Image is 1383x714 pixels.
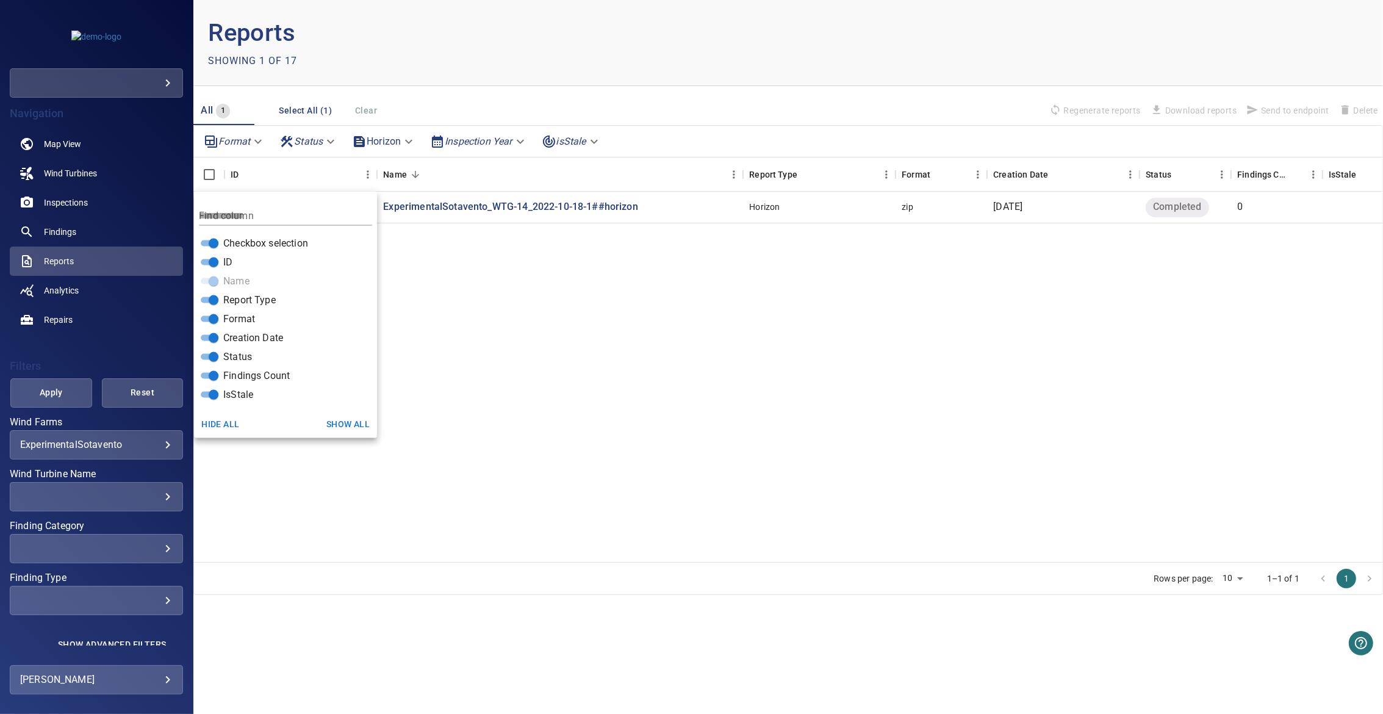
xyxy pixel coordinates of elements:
[407,166,424,183] button: Sort
[537,131,606,152] div: isStale
[208,54,297,68] p: Showing 1 of 17
[218,135,250,147] em: Format
[797,166,814,183] button: Sort
[196,413,244,436] button: Hide all
[10,305,183,334] a: repairs noActive
[1267,572,1299,585] p: 1–1 of 1
[44,314,73,326] span: Repairs
[359,165,377,184] button: Menu
[347,131,420,152] div: Horizon
[743,157,896,192] div: Report Type
[10,534,183,563] div: Finding Category
[71,31,121,43] img: demo-logo
[199,131,270,152] div: Format
[223,388,253,402] span: IsStale
[10,217,183,247] a: findings noActive
[383,157,407,192] div: Name
[102,378,184,408] button: Reset
[208,15,788,51] p: Reports
[1329,157,1356,192] div: Findings in the reports are outdated due to being updated or removed. IsStale reports do not repr...
[902,201,913,213] div: zip
[10,247,183,276] a: reports active
[993,157,1048,192] div: Creation Date
[10,276,183,305] a: analytics noActive
[10,430,183,460] div: Wind Farms
[10,107,183,120] h4: Navigation
[274,99,337,122] button: Select All (1)
[425,131,531,152] div: Inspection Year
[877,165,896,184] button: Menu
[44,138,81,150] span: Map View
[930,166,947,183] button: Sort
[225,157,377,192] div: ID
[1171,166,1188,183] button: Sort
[377,157,743,192] div: Name
[1154,572,1213,585] p: Rows per page:
[749,201,780,213] div: Horizon
[556,135,586,147] em: isStale
[44,255,74,267] span: Reports
[20,670,173,690] div: [PERSON_NAME]
[725,165,743,184] button: Menu
[749,157,797,192] div: Report Type
[1121,165,1140,184] button: Menu
[1337,569,1356,588] button: page 1
[993,200,1022,214] p: [DATE]
[1140,157,1231,192] div: Status
[51,635,173,654] button: Show Advanced Filters
[1237,157,1287,192] div: Findings Count
[10,417,183,427] label: Wind Farms
[1213,165,1231,184] button: Menu
[10,129,183,159] a: map noActive
[383,200,638,214] a: ExperimentalSotavento_WTG-14_2022-10-18-1##horizon
[44,284,79,297] span: Analytics
[902,157,930,192] div: Format
[10,586,183,615] div: Finding Type
[1231,157,1323,192] div: Findings Count
[10,482,183,511] div: Wind Turbine Name
[44,197,88,209] span: Inspections
[322,413,375,436] button: Show all
[223,236,308,251] span: Checkbox selection
[10,378,92,408] button: Apply
[1218,569,1248,587] div: 10
[223,274,250,289] span: Name
[231,157,239,192] div: ID
[223,331,283,345] span: Creation Date
[44,167,97,179] span: Wind Turbines
[1146,157,1171,192] div: Status
[896,157,987,192] div: Format
[239,166,256,183] button: Sort
[216,104,230,118] span: 1
[1048,166,1065,183] button: Sort
[294,135,323,147] em: Status
[969,165,987,184] button: Menu
[58,640,166,649] span: Show Advanced Filters
[1312,569,1381,588] nav: pagination navigation
[1237,200,1243,214] p: 0
[445,135,512,147] em: Inspection Year
[223,350,252,364] span: Status
[1356,166,1373,183] button: Sort
[201,104,213,116] span: All
[20,439,173,450] div: ExperimentalSotavento
[44,226,76,238] span: Findings
[987,157,1140,192] div: Creation Date
[26,385,77,400] span: Apply
[117,385,168,400] span: Reset
[223,293,276,308] span: Report Type
[275,131,342,152] div: Status
[10,188,183,217] a: inspections noActive
[10,68,183,98] div: demo
[10,159,183,188] a: windturbines noActive
[1146,200,1209,214] span: Completed
[223,255,232,270] span: ID
[1287,166,1304,183] button: Sort
[223,369,290,383] span: Findings Count
[223,312,255,326] span: Format
[10,521,183,531] label: Finding Category
[10,573,183,583] label: Finding Type
[10,360,183,372] h4: Filters
[1304,165,1323,184] button: Menu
